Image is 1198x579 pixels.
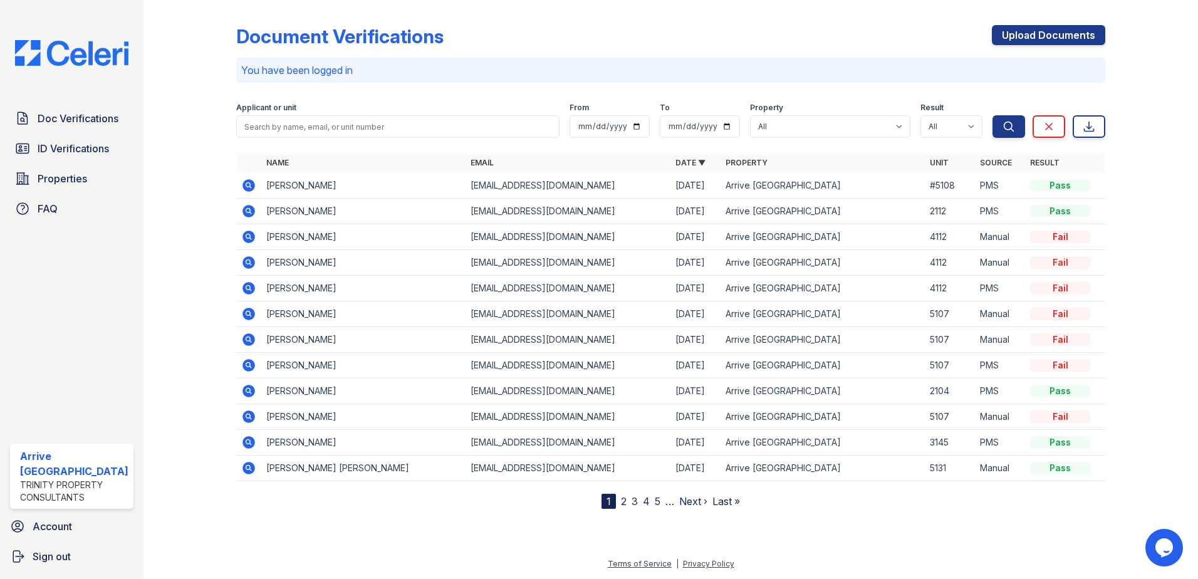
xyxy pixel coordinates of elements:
td: [PERSON_NAME] [261,327,466,353]
label: Result [920,103,944,113]
img: CE_Logo_Blue-a8612792a0a2168367f1c8372b55b34899dd931a85d93a1a3d3e32e68fde9ad4.png [5,40,138,66]
a: Result [1030,158,1060,167]
a: ID Verifications [10,136,133,161]
td: [EMAIL_ADDRESS][DOMAIN_NAME] [466,327,670,353]
a: Unit [930,158,949,167]
td: [DATE] [670,301,721,327]
td: 5107 [925,353,975,378]
div: Arrive [GEOGRAPHIC_DATA] [20,449,128,479]
td: Arrive [GEOGRAPHIC_DATA] [721,276,925,301]
a: Last » [712,495,740,508]
a: Next › [679,495,707,508]
td: Manual [975,224,1025,250]
a: Property [726,158,768,167]
td: [PERSON_NAME] [261,224,466,250]
td: [PERSON_NAME] [261,173,466,199]
td: [PERSON_NAME] [261,353,466,378]
td: Manual [975,301,1025,327]
td: Arrive [GEOGRAPHIC_DATA] [721,430,925,456]
td: Manual [975,456,1025,481]
td: [EMAIL_ADDRESS][DOMAIN_NAME] [466,173,670,199]
td: Manual [975,327,1025,353]
td: Arrive [GEOGRAPHIC_DATA] [721,301,925,327]
td: [PERSON_NAME] [PERSON_NAME] [261,456,466,481]
div: Pass [1030,436,1090,449]
span: Doc Verifications [38,111,118,126]
td: Arrive [GEOGRAPHIC_DATA] [721,224,925,250]
a: Source [980,158,1012,167]
td: Arrive [GEOGRAPHIC_DATA] [721,353,925,378]
td: 5107 [925,301,975,327]
td: [EMAIL_ADDRESS][DOMAIN_NAME] [466,456,670,481]
td: 4112 [925,224,975,250]
div: Fail [1030,359,1090,372]
td: [PERSON_NAME] [261,250,466,276]
a: 3 [632,495,638,508]
td: [EMAIL_ADDRESS][DOMAIN_NAME] [466,353,670,378]
a: Name [266,158,289,167]
label: Applicant or unit [236,103,296,113]
td: 4112 [925,276,975,301]
td: PMS [975,378,1025,404]
div: | [676,559,679,568]
a: Sign out [5,544,138,569]
div: Fail [1030,256,1090,269]
td: 3145 [925,430,975,456]
label: Property [750,103,783,113]
td: [EMAIL_ADDRESS][DOMAIN_NAME] [466,404,670,430]
td: [EMAIL_ADDRESS][DOMAIN_NAME] [466,250,670,276]
span: Account [33,519,72,534]
a: Email [471,158,494,167]
td: [DATE] [670,276,721,301]
td: [DATE] [670,404,721,430]
p: You have been logged in [241,63,1101,78]
td: PMS [975,353,1025,378]
label: To [660,103,670,113]
span: Sign out [33,549,71,564]
a: 5 [655,495,660,508]
a: Upload Documents [992,25,1105,45]
td: Arrive [GEOGRAPHIC_DATA] [721,378,925,404]
a: 4 [643,495,650,508]
td: [DATE] [670,430,721,456]
td: PMS [975,276,1025,301]
td: 5107 [925,327,975,353]
a: Doc Verifications [10,106,133,131]
td: [PERSON_NAME] [261,301,466,327]
td: Arrive [GEOGRAPHIC_DATA] [721,456,925,481]
span: … [665,494,674,509]
div: Pass [1030,205,1090,217]
div: Fail [1030,308,1090,320]
div: 1 [602,494,616,509]
td: 5107 [925,404,975,430]
td: [PERSON_NAME] [261,276,466,301]
td: [EMAIL_ADDRESS][DOMAIN_NAME] [466,224,670,250]
div: Trinity Property Consultants [20,479,128,504]
td: [PERSON_NAME] [261,378,466,404]
td: Manual [975,404,1025,430]
label: From [570,103,589,113]
span: Properties [38,171,87,186]
td: #5108 [925,173,975,199]
td: [EMAIL_ADDRESS][DOMAIN_NAME] [466,378,670,404]
td: [PERSON_NAME] [261,199,466,224]
td: Arrive [GEOGRAPHIC_DATA] [721,199,925,224]
td: [DATE] [670,250,721,276]
a: 2 [621,495,627,508]
div: Pass [1030,462,1090,474]
td: 2104 [925,378,975,404]
div: Fail [1030,333,1090,346]
div: Pass [1030,385,1090,397]
td: [PERSON_NAME] [261,430,466,456]
div: Document Verifications [236,25,444,48]
a: Terms of Service [608,559,672,568]
td: [DATE] [670,327,721,353]
td: Manual [975,250,1025,276]
td: PMS [975,430,1025,456]
a: Properties [10,166,133,191]
td: [DATE] [670,199,721,224]
td: [PERSON_NAME] [261,404,466,430]
td: [EMAIL_ADDRESS][DOMAIN_NAME] [466,276,670,301]
td: 5131 [925,456,975,481]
